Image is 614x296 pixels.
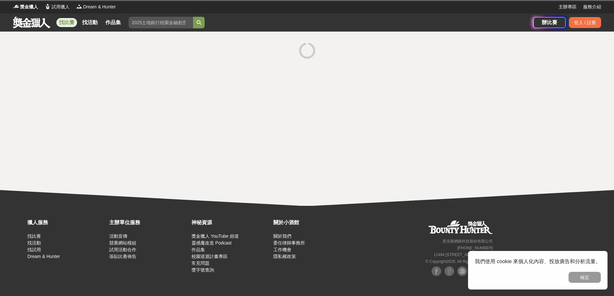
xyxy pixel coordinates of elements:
[109,240,136,245] a: 競賽網站模組
[109,219,188,226] div: 主辦單位服務
[27,234,41,239] a: 找比賽
[444,266,454,276] img: Facebook
[273,240,305,245] a: 委任律師事務所
[569,272,601,283] button: 確定
[20,4,38,10] span: 獎金獵人
[109,234,127,239] a: 活動宣傳
[109,254,136,259] a: 張貼比賽佈告
[13,4,38,10] a: Logo獎金獵人
[273,219,352,226] div: 關於小酒館
[83,4,116,10] span: Dream & Hunter
[44,3,51,10] img: Logo
[129,17,193,28] input: 2025土地銀行校園金融創意挑戰賽：從你出發 開啟智慧金融新頁
[191,267,214,272] a: 獎字號查詢
[533,17,566,28] a: 辦比賽
[457,266,467,276] img: Plurk
[52,4,70,10] span: 試用獵人
[27,240,41,245] a: 找活動
[425,259,493,264] small: © Copyright 2025 . All Rights Reserved.
[27,219,106,226] div: 獵人服務
[103,18,123,27] a: 作品集
[80,18,100,27] a: 找活動
[191,240,231,245] a: 靈感魔改造 Podcast
[44,4,70,10] a: Logo試用獵人
[76,3,83,10] img: Logo
[191,219,270,226] div: 神秘資源
[273,234,291,239] a: 關於我們
[569,17,601,28] div: 登入 / 註冊
[443,239,493,243] small: 恩克斯網路科技股份有限公司
[27,254,60,259] a: Dream & Hunter
[191,254,228,259] a: 校園巡迴計畫專區
[191,261,210,266] a: 常見問題
[434,253,493,257] small: 11494 [STREET_ADDRESS] 3 樓
[109,247,136,252] a: 試用活動合作
[432,266,441,276] img: Facebook
[27,247,41,252] a: 找試用
[559,4,577,10] a: 主辦專區
[273,247,291,252] a: 工作機會
[583,4,601,10] a: 服務介紹
[475,259,601,264] span: 我們使用 cookie 來個人化內容、投放廣告和分析流量。
[56,18,77,27] a: 找比賽
[76,4,116,10] a: LogoDream & Hunter
[191,234,239,239] a: 獎金獵人 YouTube 頻道
[191,247,205,252] a: 作品集
[457,246,493,250] small: [PHONE_NUMBER]
[13,3,19,10] img: Logo
[273,254,296,259] a: 隱私權政策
